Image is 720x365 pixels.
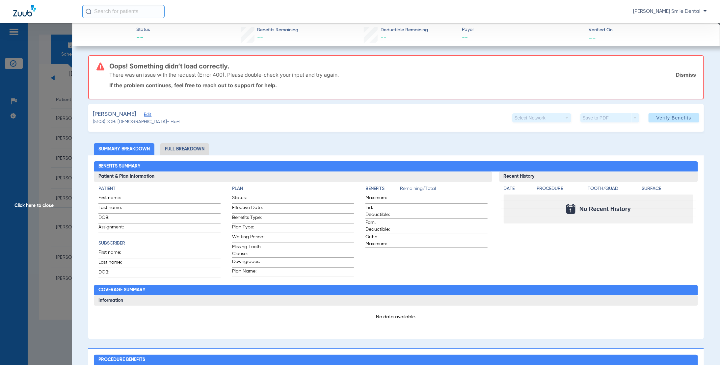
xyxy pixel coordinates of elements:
[504,185,531,195] app-breakdown-title: Date
[98,214,131,223] span: DOB:
[232,185,354,192] h4: Plan
[676,71,696,78] a: Dismiss
[232,195,264,203] span: Status:
[381,35,387,41] span: --
[13,5,36,16] img: Zuub Logo
[642,185,693,195] app-breakdown-title: Surface
[365,219,398,233] span: Fam. Deductible:
[365,195,398,203] span: Maximum:
[94,143,154,155] li: Summary Breakdown
[98,314,693,320] p: No data available.
[232,234,264,243] span: Waiting Period:
[94,285,698,296] h2: Coverage Summary
[93,118,180,125] span: (5108) DOB: [DEMOGRAPHIC_DATA] - HoH
[232,268,264,277] span: Plan Name:
[365,185,400,195] app-breakdown-title: Benefits
[232,224,264,233] span: Plan Type:
[656,115,691,120] span: Verify Benefits
[537,185,585,195] app-breakdown-title: Procedure
[365,204,398,218] span: Ind. Deductible:
[642,185,693,192] h4: Surface
[462,26,583,33] span: Payer
[588,185,639,192] h4: Tooth/Quad
[98,185,220,192] h4: Patient
[86,9,92,14] img: Search Icon
[94,295,698,306] h3: Information
[82,5,165,18] input: Search for patients
[94,171,492,182] h3: Patient & Plan Information
[365,234,398,248] span: Ortho Maximum:
[109,82,696,89] p: If the problem continues, feel free to reach out to support for help.
[633,8,707,15] span: [PERSON_NAME] Smile Dental
[589,34,596,41] span: --
[365,185,400,192] h4: Benefits
[537,185,585,192] h4: Procedure
[98,269,131,278] span: DOB:
[98,204,131,213] span: Last name:
[109,63,696,69] h3: Oops! Something didn’t load correctly.
[98,195,131,203] span: First name:
[96,63,104,70] img: error-icon
[93,110,136,118] span: [PERSON_NAME]
[98,224,131,233] span: Assignment:
[566,204,575,214] img: Calendar
[579,206,631,212] span: No Recent History
[98,249,131,258] span: First name:
[687,333,720,365] iframe: Chat Widget
[649,113,699,122] button: Verify Benefits
[136,26,150,33] span: Status
[98,259,131,268] span: Last name:
[136,34,150,43] span: --
[257,35,263,41] span: --
[504,185,531,192] h4: Date
[98,240,220,247] h4: Subscriber
[109,71,339,78] p: There was an issue with the request (Error 400). Please double-check your input and try again.
[589,27,709,34] span: Verified On
[232,258,264,267] span: Downgrades:
[462,34,583,42] span: --
[499,171,698,182] h3: Recent History
[144,112,150,118] span: Edit
[232,204,264,213] span: Effective Date:
[232,244,264,257] span: Missing Tooth Clause:
[257,27,299,34] span: Benefits Remaining
[232,214,264,223] span: Benefits Type:
[381,27,428,34] span: Deductible Remaining
[94,161,698,172] h2: Benefits Summary
[160,143,209,155] li: Full Breakdown
[588,185,639,195] app-breakdown-title: Tooth/Quad
[400,185,487,195] span: Remaining/Total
